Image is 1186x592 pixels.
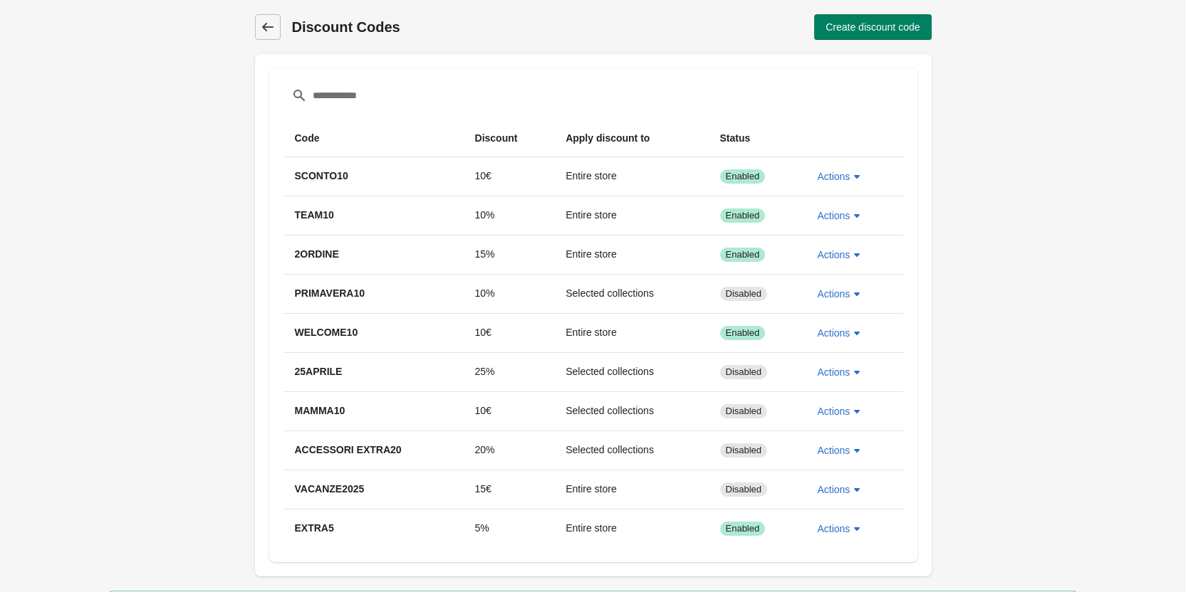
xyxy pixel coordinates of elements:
[295,132,320,144] span: Code
[295,444,402,455] span: ACCESSORI EXTRA20
[817,523,850,534] span: Actions
[464,470,555,509] td: 15€
[464,509,555,548] td: 5%
[295,366,343,377] span: 25APRILE
[295,327,358,338] span: WELCOME10
[566,132,650,144] span: Apply discount to
[814,14,931,40] button: Create discount code
[554,509,708,548] td: Entire store
[295,405,345,416] span: MAMMA10
[726,249,760,260] span: Enabled
[295,248,339,260] span: 2ORDINE
[817,249,850,260] span: Actions
[726,366,762,378] span: Disabled
[720,132,751,144] span: Status
[726,210,760,221] span: Enabled
[817,484,850,495] span: Actions
[811,359,870,385] button: Actions
[817,366,850,378] span: Actions
[464,274,555,313] td: 10%
[554,157,708,196] td: Entire store
[464,157,555,196] td: 10€
[811,477,870,502] button: Actions
[726,327,760,339] span: Enabled
[554,313,708,352] td: Entire store
[811,438,870,463] button: Actions
[811,516,870,541] button: Actions
[554,391,708,430] td: Selected collections
[464,196,555,235] td: 10%
[255,14,281,40] a: Dashboard
[817,327,850,339] span: Actions
[811,320,870,346] button: Actions
[475,132,518,144] span: Discount
[726,484,762,495] span: Disabled
[464,430,555,470] td: 20%
[464,391,555,430] td: 10€
[811,164,870,189] button: Actions
[295,170,348,181] span: SCONTO10
[554,470,708,509] td: Entire store
[817,210,850,221] span: Actions
[726,406,762,417] span: Disabled
[295,287,365,299] span: PRIMAVERA10
[554,352,708,391] td: Selected collections
[554,430,708,470] td: Selected collections
[726,523,760,534] span: Enabled
[554,274,708,313] td: Selected collections
[295,522,334,534] span: EXTRA5
[817,445,850,456] span: Actions
[726,445,762,456] span: Disabled
[726,288,762,300] span: Disabled
[295,209,334,221] span: TEAM10
[811,281,870,307] button: Actions
[826,21,920,33] span: Create discount code
[554,196,708,235] td: Entire store
[464,235,555,274] td: 15%
[811,398,870,424] button: Actions
[295,483,365,495] span: VACANZE2025
[811,242,870,268] button: Actions
[292,17,596,37] h1: Discount Codes
[726,171,760,182] span: Enabled
[817,288,850,300] span: Actions
[811,203,870,228] button: Actions
[464,313,555,352] td: 10€
[817,406,850,417] span: Actions
[464,352,555,391] td: 25%
[554,235,708,274] td: Entire store
[817,171,850,182] span: Actions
